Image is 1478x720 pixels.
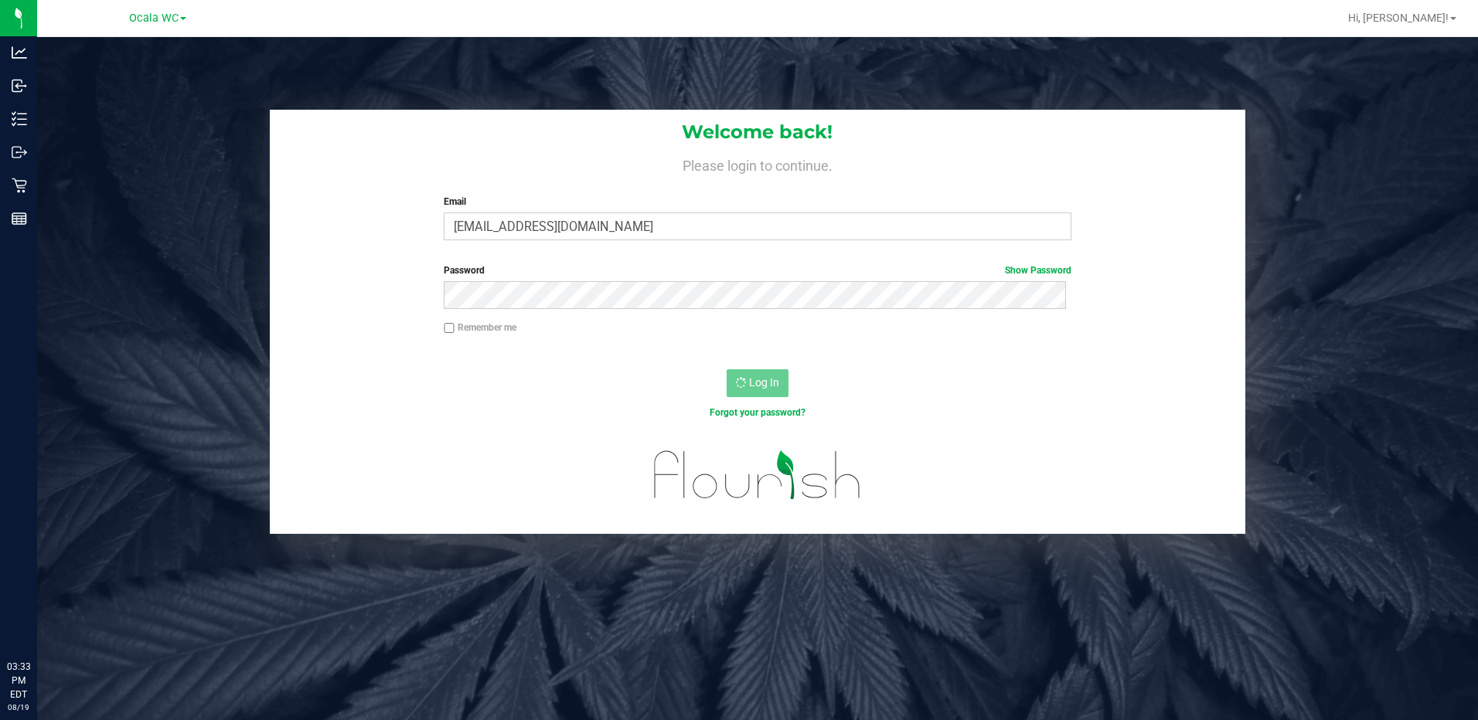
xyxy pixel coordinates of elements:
[444,323,455,334] input: Remember me
[12,144,27,160] inline-svg: Outbound
[270,122,1246,142] h1: Welcome back!
[1005,265,1071,276] a: Show Password
[444,265,485,276] span: Password
[7,701,30,713] p: 08/19
[635,436,880,515] img: flourish_logo.svg
[12,111,27,127] inline-svg: Inventory
[444,195,1071,209] label: Email
[444,321,516,335] label: Remember me
[12,178,27,193] inline-svg: Retail
[129,12,179,25] span: Ocala WC
[7,660,30,701] p: 03:33 PM EDT
[270,155,1246,173] h4: Please login to continue.
[710,407,805,418] a: Forgot your password?
[749,376,779,389] span: Log In
[12,45,27,60] inline-svg: Analytics
[12,78,27,93] inline-svg: Inbound
[12,211,27,226] inline-svg: Reports
[1348,12,1449,24] span: Hi, [PERSON_NAME]!
[727,369,788,397] button: Log In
